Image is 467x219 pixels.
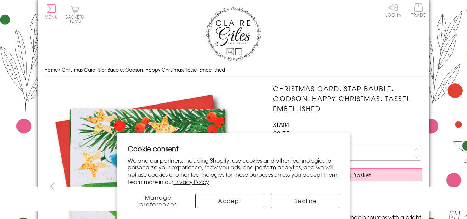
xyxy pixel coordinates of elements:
[385,3,402,17] a: Log In
[139,193,177,208] span: Manage preferences
[273,84,422,113] h1: Christmas Card, Star Bauble, Godson, Happy Christmas, Tassel Embellished
[273,120,292,129] span: XTA041
[68,14,84,24] span: 0 items
[45,4,58,19] button: Menu
[65,6,84,23] button: Basket0 items
[128,157,339,185] p: We and our partners, including Shopify, use cookies and other technologies to personalize your ex...
[45,63,422,77] nav: breadcrumbs
[195,194,264,208] button: Accept
[411,3,426,18] a: Trade
[411,3,426,17] span: Trade
[45,178,60,194] button: prev
[62,66,225,73] span: Christmas Card, Star Bauble, Godson, Happy Christmas, Tassel Embellished
[273,129,290,138] span: £3.75
[332,172,372,178] span: Add to Basket
[128,144,339,153] h2: Cookie consent
[128,194,189,208] button: Manage preferences
[59,66,60,73] span: ›
[206,7,261,61] img: Claire Giles Greetings Cards
[45,66,58,73] a: Home
[271,194,339,208] button: Decline
[173,177,209,186] a: Privacy Policy
[45,14,58,20] span: Menu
